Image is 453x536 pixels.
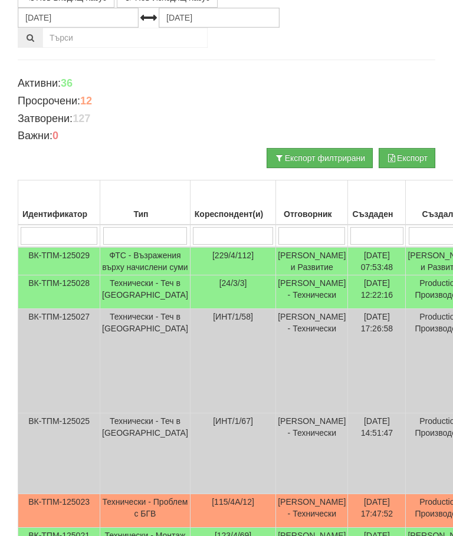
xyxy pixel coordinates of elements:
[100,494,191,528] td: Технически - Проблем с БГВ
[100,413,191,494] td: Технически - Теч в [GEOGRAPHIC_DATA]
[18,275,100,309] td: ВК-ТПМ-125028
[18,180,100,225] th: Идентификатор: No sort applied, activate to apply an ascending sort
[192,206,274,222] div: Кореспондент(и)
[18,78,435,90] h4: Активни:
[20,206,98,222] div: Идентификатор
[100,275,191,309] td: Технически - Теч в [GEOGRAPHIC_DATA]
[348,247,406,275] td: [DATE] 07:53:48
[350,206,403,222] div: Създаден
[212,251,254,260] span: [229/4/112]
[100,247,191,275] td: ФТС - Възражения върху начислени суми
[276,494,348,528] td: [PERSON_NAME] - Технически
[18,130,435,142] h4: Важни:
[379,148,435,168] button: Експорт
[267,148,373,168] button: Експорт филтрирани
[61,77,73,89] b: 36
[213,416,253,426] span: [ИНТ/1/67]
[18,96,435,107] h4: Просрочени:
[348,413,406,494] td: [DATE] 14:51:47
[348,494,406,528] td: [DATE] 17:47:52
[276,413,348,494] td: [PERSON_NAME] - Технически
[18,413,100,494] td: ВК-ТПМ-125025
[276,309,348,413] td: [PERSON_NAME] - Технически
[348,309,406,413] td: [DATE] 17:26:58
[276,247,348,275] td: [PERSON_NAME] и Развитие
[18,309,100,413] td: ВК-ТПМ-125027
[278,206,346,222] div: Отговорник
[219,278,247,288] span: [24/3/3]
[102,206,188,222] div: Тип
[80,95,92,107] b: 12
[73,113,90,124] b: 127
[100,180,191,225] th: Тип: No sort applied, activate to apply an ascending sort
[190,180,275,225] th: Кореспондент(и): No sort applied, activate to apply an ascending sort
[18,113,435,125] h4: Затворени:
[52,130,58,142] b: 0
[276,180,348,225] th: Отговорник: No sort applied, activate to apply an ascending sort
[348,275,406,309] td: [DATE] 12:22:16
[18,247,100,275] td: ВК-ТПМ-125029
[100,309,191,413] td: Технически - Теч в [GEOGRAPHIC_DATA]
[212,497,254,507] span: [115/4А/12]
[213,312,253,321] span: [ИНТ/1/58]
[42,28,208,48] input: Търсене по Идентификатор, Бл/Вх/Ап, Тип, Описание, Моб. Номер, Имейл, Файл, Коментар,
[276,275,348,309] td: [PERSON_NAME] - Технически
[348,180,406,225] th: Създаден: No sort applied, activate to apply an ascending sort
[18,494,100,528] td: ВК-ТПМ-125023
